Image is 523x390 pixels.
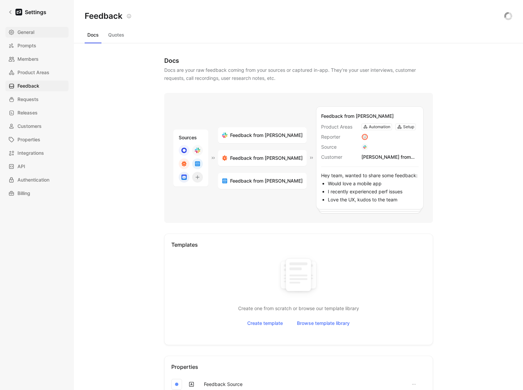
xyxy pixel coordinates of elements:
[5,188,69,199] a: Billing
[5,54,69,64] a: Members
[291,318,355,329] button: Browse template library
[17,162,25,170] span: API
[321,166,419,204] div: Hey team, wanted to share some feedback:
[328,188,419,196] li: I recently experienced perf issues
[328,196,419,204] li: Love the UX, kudos to the team
[362,135,367,139] img: avatar
[5,27,69,38] a: General
[328,180,419,188] li: Would love a mobile app
[5,67,69,78] a: Product Areas
[321,143,359,151] span: Source
[5,121,69,132] a: Customers
[321,113,394,119] span: Feedback from [PERSON_NAME]
[17,189,30,197] span: Billing
[5,81,69,91] a: Feedback
[171,304,426,312] p: Create one from scratch or browse our template library
[361,153,419,161] div: [PERSON_NAME] from
[17,149,44,157] span: Integrations
[17,42,36,50] span: Prompts
[17,136,40,144] span: Properties
[17,55,39,63] span: Members
[17,68,49,77] span: Product Areas
[5,5,49,19] a: Settings
[297,319,350,327] span: Browse template library
[230,154,303,162] span: Feedback from [PERSON_NAME]
[275,254,322,299] img: template illustration
[17,109,38,117] span: Releases
[85,30,101,40] button: Docs
[164,66,433,82] div: Docs are your raw feedback coming from your sources or captured in-app. They’re your user intervi...
[5,161,69,172] a: API
[321,123,359,131] span: Product Areas
[17,82,39,90] span: Feedback
[5,175,69,185] a: Authentication
[17,28,34,36] span: General
[321,133,359,141] span: Reporter
[321,153,359,161] span: Customer
[171,241,426,249] div: Templates
[85,11,123,21] h2: Feedback
[25,8,46,16] h1: Settings
[5,40,69,51] a: Prompts
[403,124,414,130] div: Setup
[5,134,69,145] a: Properties
[201,379,246,390] button: Feedback Source
[247,319,283,327] span: Create template
[5,94,69,105] a: Requests
[230,131,303,139] span: Feedback from [PERSON_NAME]
[17,95,39,103] span: Requests
[230,177,303,185] span: Feedback from [PERSON_NAME]
[105,30,127,40] button: Quotes
[179,135,197,140] span: Sources
[369,124,390,130] div: Automation
[171,363,426,371] div: Properties
[242,318,289,329] button: Create template
[164,57,433,65] div: Docs
[17,122,42,130] span: Customers
[5,107,69,118] a: Releases
[17,176,49,184] span: Authentication
[5,148,69,158] a: Integrations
